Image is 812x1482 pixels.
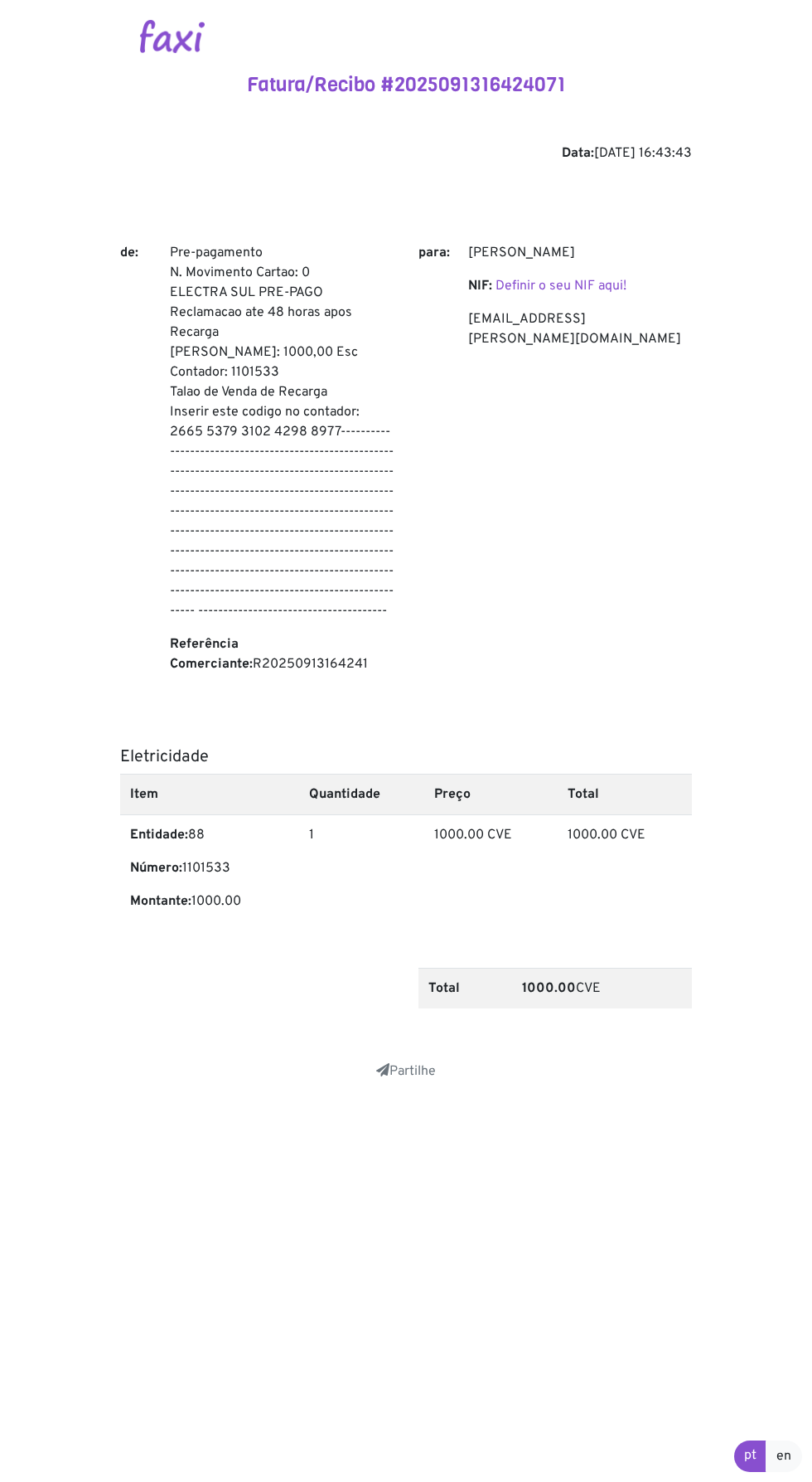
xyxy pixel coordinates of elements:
b: Referência Comerciante: [170,636,253,673]
b: Montante: [130,893,191,910]
td: CVE [512,968,692,1008]
p: Pre-pagamento N. Movimento Cartao: 0 ELECTRA SUL PRE-PAGO Reclamacao ate 48 horas apos Recarga [P... [170,243,394,621]
th: Item [120,774,299,814]
h4: Fatura/Recibo #2025091316424071 [120,73,692,97]
th: Total [558,774,692,814]
p: [PERSON_NAME] [468,243,692,263]
b: Entidade: [130,827,188,843]
a: Definir o seu NIF aqui! [495,278,626,294]
td: 1000.00 CVE [424,814,558,935]
p: R20250913164241 [170,634,394,674]
b: NIF: [468,278,492,294]
b: 1000.00 [522,980,576,997]
th: Total [418,968,512,1008]
td: 1 [299,814,424,935]
th: Quantidade [299,774,424,814]
p: 1101533 [130,858,289,878]
b: para: [418,245,450,261]
th: Preço [424,774,558,814]
a: en [766,1441,802,1472]
div: [DATE] 16:43:43 [120,143,692,163]
h5: Eletricidade [120,747,692,767]
p: [EMAIL_ADDRESS][PERSON_NAME][DOMAIN_NAME] [468,309,692,349]
a: Partilhe [376,1063,436,1080]
b: de: [120,245,138,261]
b: Data: [562,145,594,162]
a: pt [734,1441,766,1472]
td: 1000.00 CVE [558,814,692,935]
b: Número: [130,860,182,877]
p: 1000.00 [130,892,289,911]
p: 88 [130,825,289,845]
